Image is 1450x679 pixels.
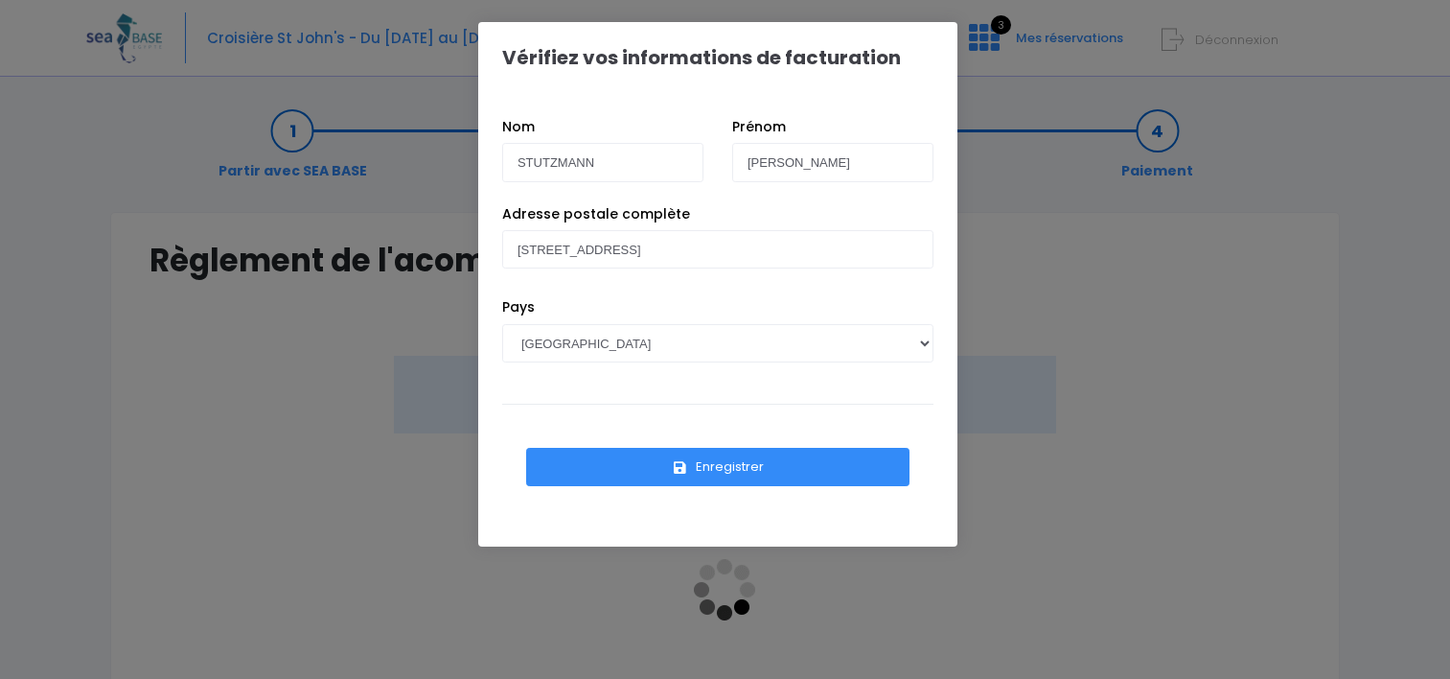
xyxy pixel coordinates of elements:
label: Nom [502,117,535,137]
label: Prénom [732,117,786,137]
h1: Vérifiez vos informations de facturation [502,46,901,69]
label: Adresse postale complète [502,204,690,224]
button: Enregistrer [526,448,909,486]
label: Pays [502,297,535,317]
